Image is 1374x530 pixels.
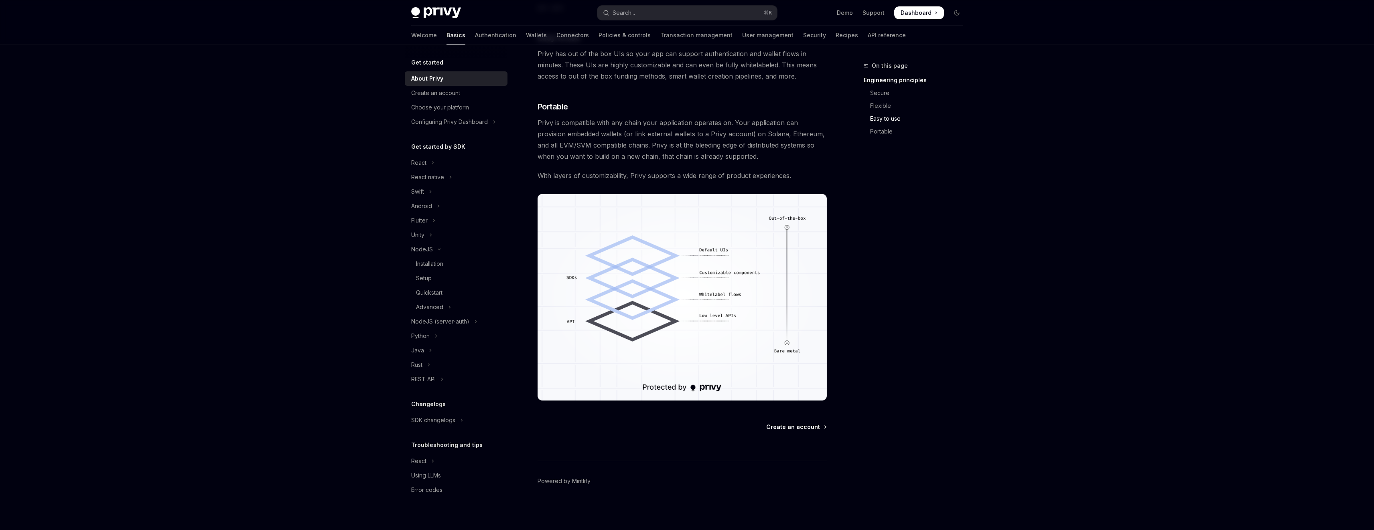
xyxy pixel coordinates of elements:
[405,285,507,300] a: Quickstart
[405,413,507,427] button: Toggle SDK changelogs section
[446,26,465,45] a: Basics
[411,216,428,225] div: Flutter
[864,125,970,138] a: Portable
[405,199,507,213] button: Toggle Android section
[411,346,424,355] div: Java
[411,88,460,98] div: Create an account
[411,374,436,384] div: REST API
[405,314,507,329] button: Toggle NodeJS (server-auth) section
[864,112,970,125] a: Easy to use
[405,343,507,358] button: Toggle Java section
[901,9,932,17] span: Dashboard
[411,58,443,67] h5: Get started
[872,61,908,71] span: On this page
[416,302,443,312] div: Advanced
[411,245,433,254] div: NodeJS
[411,7,461,18] img: dark logo
[405,228,507,242] button: Toggle Unity section
[864,99,970,112] a: Flexible
[864,87,970,99] a: Secure
[411,440,483,450] h5: Troubleshooting and tips
[556,26,589,45] a: Connectors
[411,74,443,83] div: About Privy
[405,300,507,314] button: Toggle Advanced section
[660,26,733,45] a: Transaction management
[411,187,424,196] div: Swift
[764,10,772,16] span: ⌘ K
[411,317,469,326] div: NodeJS (server-auth)
[837,9,853,17] a: Demo
[411,230,424,240] div: Unity
[411,331,430,341] div: Python
[538,477,591,485] a: Powered by Mintlify
[405,358,507,372] button: Toggle Rust section
[538,170,827,181] span: With layers of customizability, Privy supports a wide range of product experiences.
[538,117,827,162] span: Privy is compatible with any chain your application operates on. Your application can provision e...
[416,259,443,269] div: Installation
[411,103,469,112] div: Choose your platform
[894,6,944,19] a: Dashboard
[405,454,507,468] button: Toggle React section
[475,26,516,45] a: Authentication
[863,9,885,17] a: Support
[411,471,441,480] div: Using LLMs
[416,273,432,283] div: Setup
[405,115,507,129] button: Toggle Configuring Privy Dashboard section
[416,288,442,297] div: Quickstart
[405,213,507,228] button: Toggle Flutter section
[742,26,794,45] a: User management
[868,26,906,45] a: API reference
[411,456,426,466] div: React
[411,142,465,152] h5: Get started by SDK
[613,8,635,18] div: Search...
[411,201,432,211] div: Android
[411,172,444,182] div: React native
[405,184,507,199] button: Toggle Swift section
[411,415,455,425] div: SDK changelogs
[599,26,651,45] a: Policies & controls
[411,360,422,370] div: Rust
[405,329,507,343] button: Toggle Python section
[411,399,446,409] h5: Changelogs
[597,6,777,20] button: Open search
[405,170,507,184] button: Toggle React native section
[405,372,507,386] button: Toggle REST API section
[405,468,507,483] a: Using LLMs
[766,423,820,431] span: Create an account
[405,271,507,285] a: Setup
[405,156,507,170] button: Toggle React section
[405,483,507,497] a: Error codes
[538,194,827,401] img: images/Customization.png
[411,158,426,168] div: React
[538,101,568,112] span: Portable
[405,242,507,257] button: Toggle NodeJS section
[864,74,970,87] a: Engineering principles
[411,485,442,495] div: Error codes
[405,100,507,115] a: Choose your platform
[526,26,547,45] a: Wallets
[803,26,826,45] a: Security
[836,26,858,45] a: Recipes
[538,48,827,82] span: Privy has out of the box UIs so your app can support authentication and wallet flows in minutes. ...
[950,6,963,19] button: Toggle dark mode
[405,86,507,100] a: Create an account
[405,71,507,86] a: About Privy
[411,26,437,45] a: Welcome
[766,423,826,431] a: Create an account
[405,257,507,271] a: Installation
[411,117,488,127] div: Configuring Privy Dashboard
